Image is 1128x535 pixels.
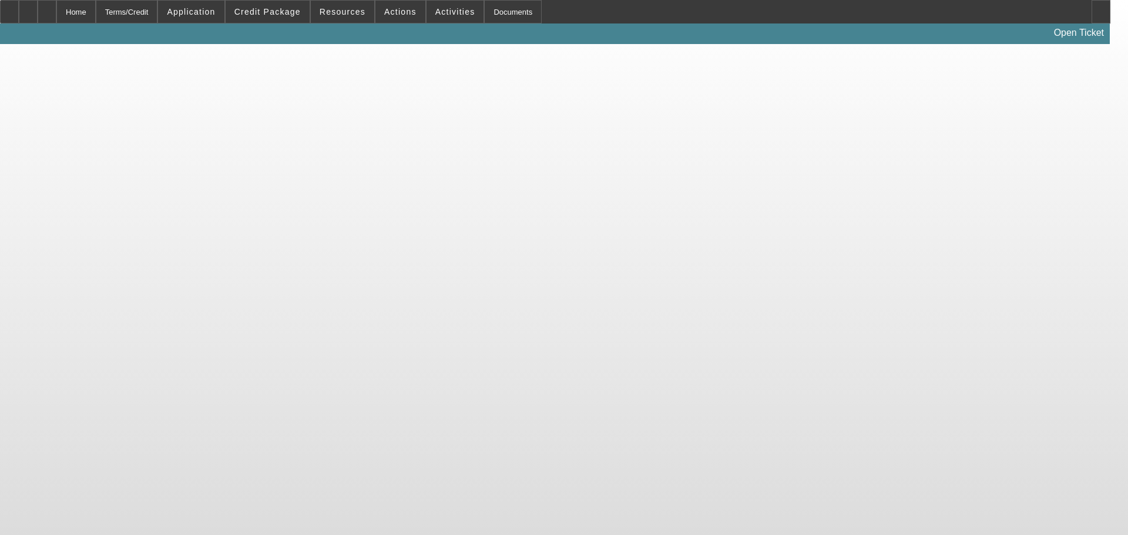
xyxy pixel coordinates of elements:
span: Credit Package [234,7,301,16]
button: Activities [427,1,484,23]
span: Activities [435,7,475,16]
button: Actions [375,1,425,23]
span: Actions [384,7,417,16]
button: Resources [311,1,374,23]
a: Open Ticket [1049,23,1109,43]
button: Credit Package [226,1,310,23]
span: Resources [320,7,365,16]
span: Application [167,7,215,16]
button: Application [158,1,224,23]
